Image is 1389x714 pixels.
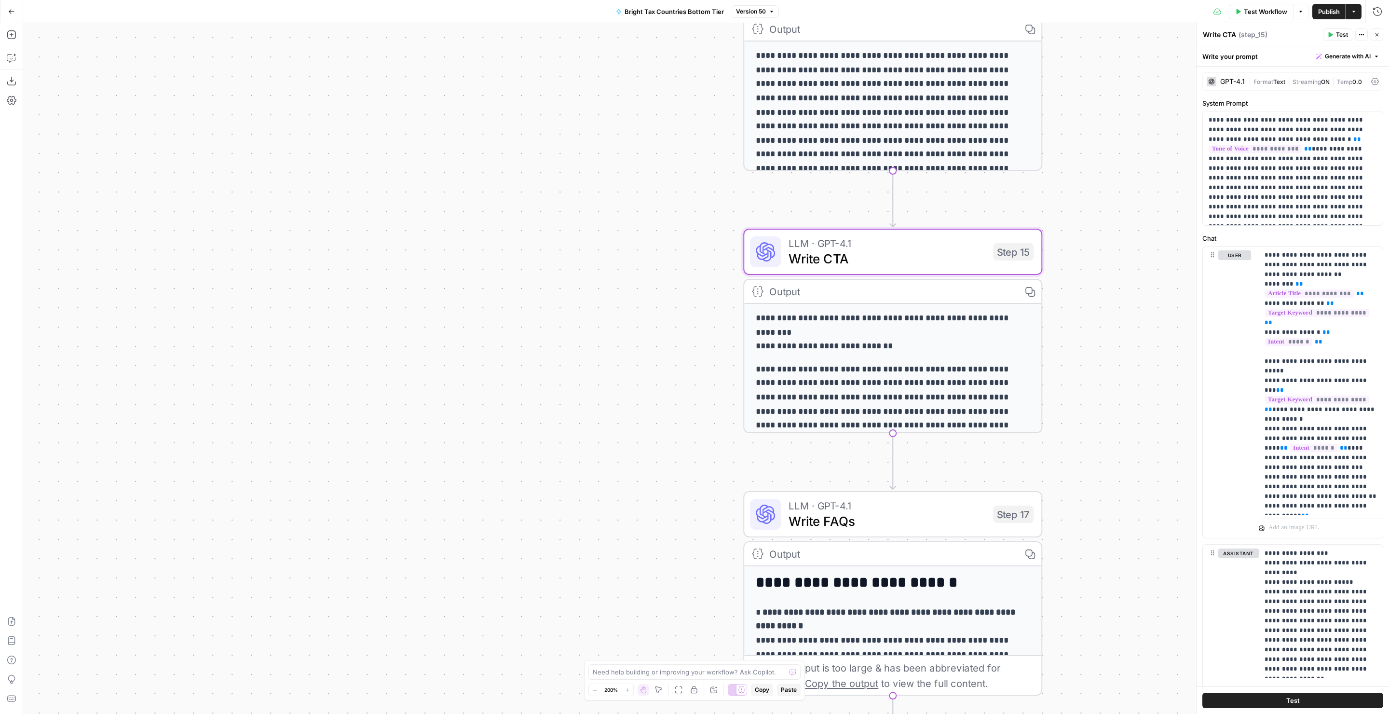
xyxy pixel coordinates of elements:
div: This output is too large & has been abbreviated for review. to view the full content. [769,660,1034,691]
span: Copy [755,686,769,694]
span: 0.0 [1352,78,1362,85]
label: System Prompt [1202,98,1383,108]
button: user [1218,250,1251,260]
button: Generate with AI [1312,50,1383,63]
span: 200% [604,686,618,694]
div: Output [769,284,1012,299]
span: Text [1273,78,1285,85]
span: Format [1253,78,1273,85]
button: Publish [1312,4,1346,19]
div: Output [769,546,1012,562]
div: Step 15 [993,243,1034,261]
span: Generate with AI [1325,52,1371,61]
button: Copy [751,684,773,696]
span: Copy the output [805,677,878,689]
button: Test [1323,28,1352,41]
textarea: Write CTA [1203,30,1236,40]
div: user [1203,247,1251,538]
button: Paste [777,684,801,696]
span: LLM · GPT-4.1 [789,498,985,513]
button: Version 50 [732,5,779,18]
span: | [1249,76,1253,86]
span: Streaming [1293,78,1321,85]
span: Publish [1318,7,1340,16]
span: Version 50 [736,7,766,16]
div: Step 17 [993,506,1034,523]
span: Test [1336,30,1348,39]
span: Paste [781,686,797,694]
span: Bright Tax Countries Bottom Tier [625,7,724,16]
span: Test Workflow [1244,7,1287,16]
button: Test [1202,693,1383,708]
span: Temp [1337,78,1352,85]
span: Write FAQs [789,511,985,531]
span: | [1330,76,1337,86]
button: Test Workflow [1229,4,1293,19]
label: Chat [1202,233,1383,243]
g: Edge from step_16 to step_15 [890,171,896,227]
span: Test [1286,696,1300,705]
div: Write your prompt [1197,46,1389,66]
span: ( step_15 ) [1239,30,1267,40]
span: LLM · GPT-4.1 [789,235,985,251]
span: | [1285,76,1293,86]
span: Write CTA [789,249,985,268]
button: Bright Tax Countries Bottom Tier [610,4,730,19]
button: assistant [1218,549,1259,558]
div: Output [769,21,1012,37]
div: assistant [1203,545,1251,701]
div: GPT-4.1 [1220,78,1245,85]
span: ON [1321,78,1330,85]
